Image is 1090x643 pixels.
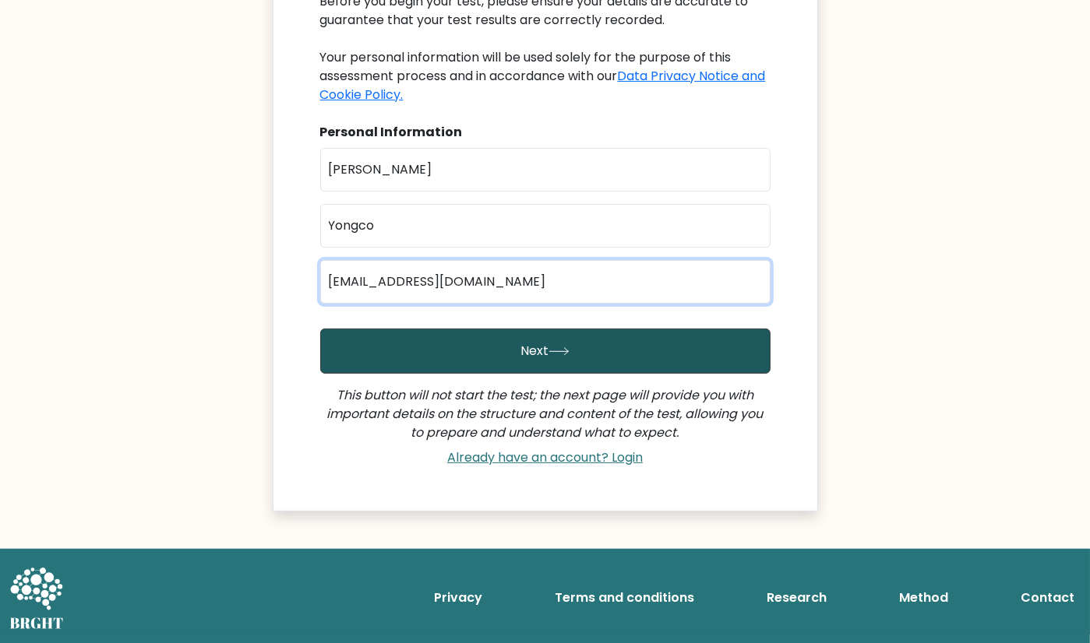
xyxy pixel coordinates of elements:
[893,582,954,613] a: Method
[320,260,771,304] input: Email
[320,123,771,142] div: Personal Information
[549,582,700,613] a: Terms and conditions
[1014,582,1081,613] a: Contact
[428,582,489,613] a: Privacy
[320,67,766,104] a: Data Privacy Notice and Cookie Policy.
[441,448,649,466] a: Already have an account? Login
[320,148,771,191] input: First name
[320,329,771,374] button: Next
[320,204,771,248] input: Last name
[760,582,833,613] a: Research
[327,386,764,441] i: This button will not start the test; the next page will provide you with important details on the...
